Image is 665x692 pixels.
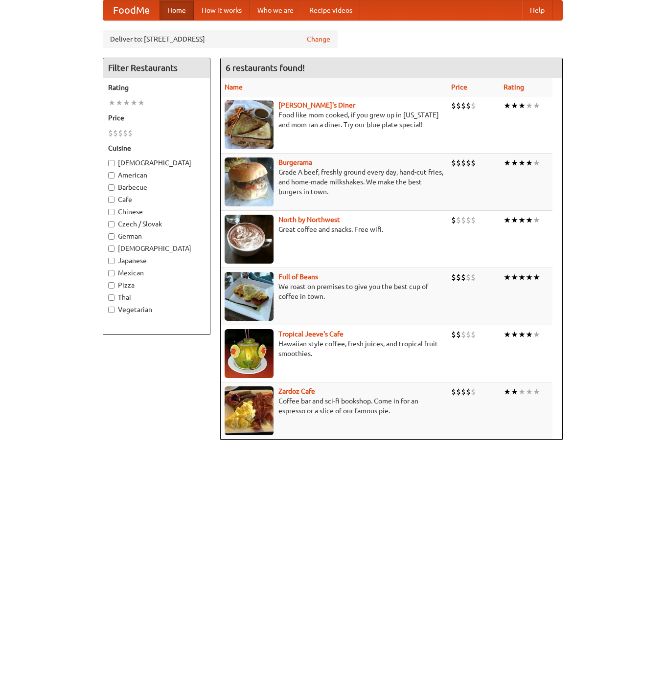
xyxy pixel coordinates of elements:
[518,100,526,111] li: ★
[108,128,113,138] li: $
[225,215,274,264] img: north.jpg
[108,97,115,108] li: ★
[108,233,115,240] input: German
[108,258,115,264] input: Japanese
[466,100,471,111] li: $
[504,157,511,168] li: ★
[533,272,540,283] li: ★
[278,216,340,223] a: North by Northwest
[456,386,461,397] li: $
[456,100,461,111] li: $
[471,329,476,340] li: $
[130,97,138,108] li: ★
[451,100,456,111] li: $
[103,30,338,48] div: Deliver to: [STREET_ADDRESS]
[526,386,533,397] li: ★
[108,305,205,314] label: Vegetarian
[504,386,511,397] li: ★
[108,195,205,204] label: Cafe
[225,396,443,416] p: Coffee bar and sci-fi bookshop. Come in for an espresso or a slice of our famous pie.
[526,100,533,111] li: ★
[456,157,461,168] li: $
[225,167,443,197] p: Grade A beef, freshly ground every day, hand-cut fries, and home-made milkshakes. We make the bes...
[108,197,115,203] input: Cafe
[108,160,115,166] input: [DEMOGRAPHIC_DATA]
[471,272,476,283] li: $
[118,128,123,138] li: $
[533,215,540,225] li: ★
[108,172,115,179] input: American
[225,329,274,378] img: jeeves.jpg
[518,329,526,340] li: ★
[108,268,205,278] label: Mexican
[278,387,315,395] a: Zardoz Cafe
[518,157,526,168] li: ★
[138,97,145,108] li: ★
[108,219,205,229] label: Czech / Slovak
[108,182,205,192] label: Barbecue
[108,244,205,253] label: [DEMOGRAPHIC_DATA]
[461,272,466,283] li: $
[108,143,205,153] h5: Cuisine
[466,215,471,225] li: $
[526,329,533,340] li: ★
[504,83,524,91] a: Rating
[225,110,443,130] p: Food like mom cooked, if you grew up in [US_STATE] and mom ran a diner. Try our blue plate special!
[108,246,115,252] input: [DEMOGRAPHIC_DATA]
[471,100,476,111] li: $
[511,215,518,225] li: ★
[108,221,115,227] input: Czech / Slovak
[511,329,518,340] li: ★
[518,272,526,283] li: ★
[301,0,360,20] a: Recipe videos
[108,113,205,123] h5: Price
[471,386,476,397] li: $
[128,128,133,138] li: $
[108,83,205,92] h5: Rating
[225,282,443,301] p: We roast on premises to give you the best cup of coffee in town.
[504,329,511,340] li: ★
[533,329,540,340] li: ★
[108,294,115,301] input: Thai
[511,386,518,397] li: ★
[113,128,118,138] li: $
[511,272,518,283] li: ★
[466,329,471,340] li: $
[103,0,160,20] a: FoodMe
[471,215,476,225] li: $
[533,157,540,168] li: ★
[504,272,511,283] li: ★
[108,282,115,289] input: Pizza
[278,330,344,338] a: Tropical Jeeve's Cafe
[533,386,540,397] li: ★
[522,0,552,20] a: Help
[225,224,443,234] p: Great coffee and snacks. Free wifi.
[518,386,526,397] li: ★
[466,272,471,283] li: $
[108,158,205,168] label: [DEMOGRAPHIC_DATA]
[533,100,540,111] li: ★
[108,207,205,217] label: Chinese
[278,158,312,166] a: Burgerama
[278,273,318,281] b: Full of Beans
[108,256,205,266] label: Japanese
[461,386,466,397] li: $
[225,100,274,149] img: sallys.jpg
[108,184,115,191] input: Barbecue
[278,101,355,109] b: [PERSON_NAME]'s Diner
[466,157,471,168] li: $
[451,157,456,168] li: $
[466,386,471,397] li: $
[461,100,466,111] li: $
[108,270,115,276] input: Mexican
[451,272,456,283] li: $
[123,128,128,138] li: $
[225,386,274,435] img: zardoz.jpg
[226,63,305,72] ng-pluralize: 6 restaurants found!
[108,280,205,290] label: Pizza
[451,386,456,397] li: $
[225,83,243,91] a: Name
